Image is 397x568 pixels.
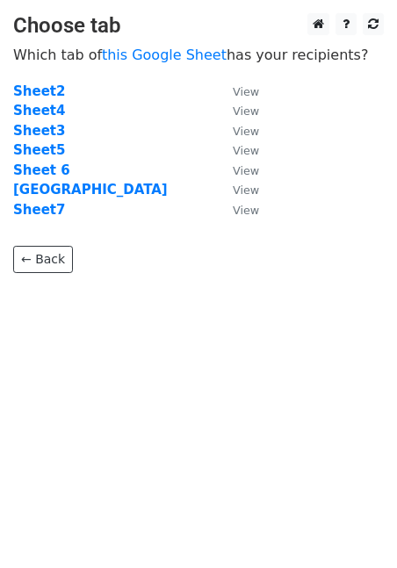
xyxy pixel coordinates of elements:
a: View [215,182,259,198]
a: Sheet 6 [13,162,70,178]
small: View [233,164,259,177]
small: View [233,104,259,118]
a: [GEOGRAPHIC_DATA] [13,182,168,198]
p: Which tab of has your recipients? [13,46,384,64]
small: View [233,85,259,98]
small: View [233,204,259,217]
a: ← Back [13,246,73,273]
small: View [233,183,259,197]
a: Sheet5 [13,142,65,158]
a: View [215,103,259,119]
a: Sheet2 [13,83,65,99]
a: View [215,202,259,218]
small: View [233,144,259,157]
a: Sheet3 [13,123,65,139]
a: View [215,123,259,139]
h3: Choose tab [13,13,384,39]
a: View [215,162,259,178]
a: View [215,142,259,158]
a: Sheet4 [13,103,65,119]
a: this Google Sheet [102,47,227,63]
a: View [215,83,259,99]
small: View [233,125,259,138]
a: Sheet7 [13,202,65,218]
